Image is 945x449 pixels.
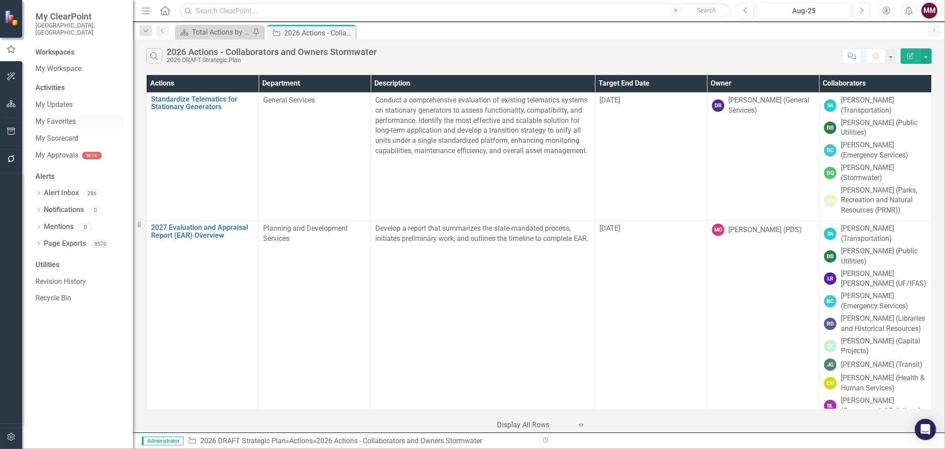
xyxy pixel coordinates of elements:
[841,314,927,334] div: [PERSON_NAME] (Libraries and Historical Resources)
[841,118,927,138] div: [PERSON_NAME] (Public Utilities)
[915,419,936,440] div: Open Intercom Messenger
[729,95,815,116] div: [PERSON_NAME] (General Services)
[35,150,78,161] a: My Approvals
[35,260,124,270] div: Utilities
[35,293,124,303] a: Recycle Bin
[841,140,927,161] div: [PERSON_NAME] (Emergency Services)
[259,92,371,221] td: Double-Click to Edit
[78,223,92,231] div: 0
[44,188,79,198] a: Alert Inbox
[757,3,851,19] button: Aug-25
[819,92,931,221] td: Double-Click to Edit
[824,99,836,112] div: SA
[841,360,922,370] div: [PERSON_NAME] (Transit)
[824,318,836,330] div: RD
[707,92,819,221] td: Double-Click to Edit
[824,358,836,371] div: JG
[824,340,836,352] div: CE
[824,250,836,263] div: BB
[188,436,533,446] div: » »
[83,189,101,197] div: 286
[44,239,86,249] a: Page Exports
[35,277,124,287] a: Revision History
[263,96,315,104] span: General Services
[375,95,590,156] p: Conduct a comprehensive evaluation of existing telematics systems on stationary generators to ass...
[922,3,937,19] button: MM
[375,224,590,244] p: Develop a report that summarizes the state-mandated process, initiates preliminary work, and outl...
[284,28,354,39] div: 2026 Actions - Collaborators and Owners Stormwater
[35,47,74,58] div: Workspaces
[263,224,348,243] span: Planning and Development Services
[179,3,731,19] input: Search ClearPoint...
[35,64,124,74] a: My Workspace
[841,95,927,116] div: [PERSON_NAME] (Transportation)
[824,377,836,390] div: CH
[177,27,250,38] a: Total Actions by Type
[595,92,707,221] td: Double-Click to Edit
[760,6,848,16] div: Aug-25
[192,27,250,38] div: Total Actions by Type
[824,272,836,285] div: LB
[167,57,377,63] div: 2026 DRAFT Strategic Plan
[841,396,927,416] div: [PERSON_NAME] (Governmental Relations)
[142,437,183,445] span: Administrator
[35,172,124,182] div: Alerts
[841,163,927,183] div: [PERSON_NAME] (Stormwater)
[841,246,927,267] div: [PERSON_NAME] (Public Utilities)
[90,240,111,248] div: 8570
[44,205,84,215] a: Notifications
[167,47,377,57] div: 2026 Actions - Collaborators and Owners Stormwater
[35,134,124,144] a: My Scorecard
[712,224,724,236] div: MO
[824,400,836,412] div: RL
[824,144,836,157] div: RC
[289,437,313,445] a: Actions
[697,7,716,14] span: Search
[841,224,927,244] div: [PERSON_NAME] (Transportation)
[4,10,20,26] img: ClearPoint Strategy
[841,185,927,216] div: [PERSON_NAME] (Parks, Recreation and Natural Resources (PRNR))
[824,167,836,179] div: BQ
[729,225,802,235] div: [PERSON_NAME] (PDS)
[147,92,259,221] td: Double-Click to Edit Right Click for Context Menu
[712,99,724,112] div: DR
[35,11,124,22] span: My ClearPoint
[316,437,482,445] div: 2026 Actions - Collaborators and Owners Stormwater
[600,224,621,232] span: [DATE]
[824,228,836,240] div: SA
[44,222,74,232] a: Mentions
[841,373,927,394] div: [PERSON_NAME] (Health & Human Services)
[824,122,836,134] div: BB
[82,152,102,159] div: BETA
[600,96,621,104] span: [DATE]
[371,92,595,221] td: Double-Click to Edit
[824,295,836,307] div: RC
[841,291,927,311] div: [PERSON_NAME] (Emergency Services)
[151,224,254,239] a: 2027 Evaluation and Appraisal Report (EAR) Overview
[841,269,927,289] div: [PERSON_NAME] [PERSON_NAME] (UF/IFAS)
[151,95,254,111] a: Standardize Telematics for Stationary Generators
[88,206,102,214] div: 0
[35,22,124,36] small: [GEOGRAPHIC_DATA], [GEOGRAPHIC_DATA]
[684,4,729,17] button: Search
[35,117,124,127] a: My Favorites
[841,336,927,357] div: [PERSON_NAME] (Capital Projects)
[200,437,286,445] a: 2026 DRAFT Strategic Plan
[824,194,836,207] div: NR
[35,83,124,93] div: Activities
[35,100,124,110] a: My Updates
